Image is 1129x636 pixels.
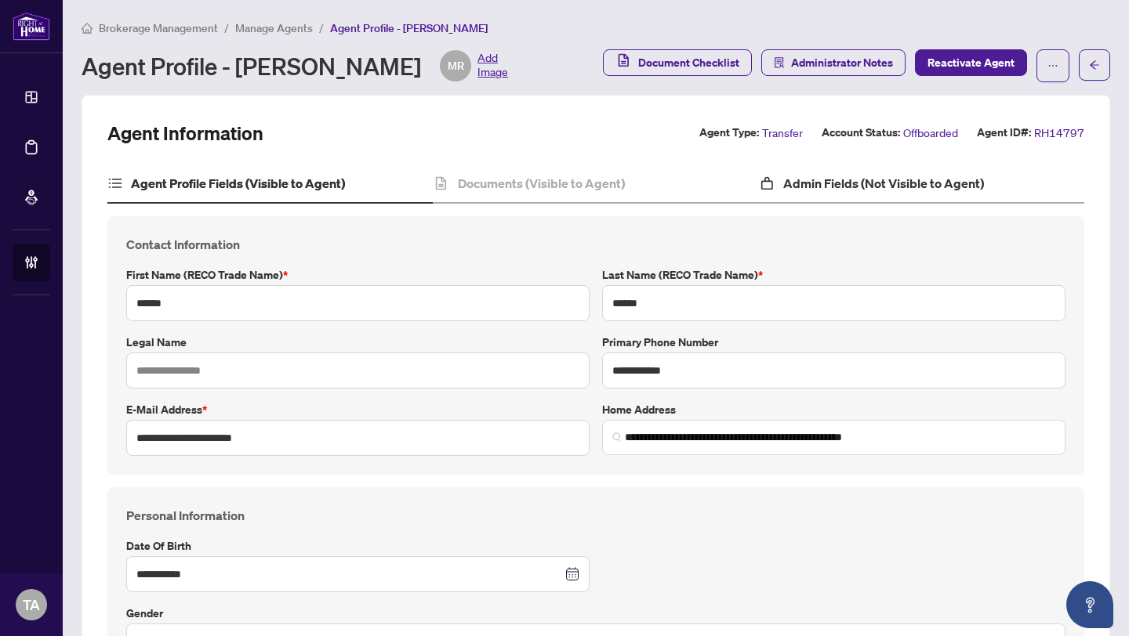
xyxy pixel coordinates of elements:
h4: Personal Information [126,506,1065,525]
span: MR [448,57,464,74]
span: solution [774,57,785,68]
span: Administrator Notes [791,50,893,75]
span: Brokerage Management [99,21,218,35]
h4: Admin Fields (Not Visible to Agent) [783,174,984,193]
label: Last Name (RECO Trade Name) [602,266,1065,284]
li: / [224,19,229,37]
span: Document Checklist [638,50,739,75]
span: Agent Profile - [PERSON_NAME] [330,21,488,35]
button: Administrator Notes [761,49,906,76]
label: Date of Birth [126,537,590,555]
label: Primary Phone Number [602,334,1065,351]
span: home [82,23,93,34]
h4: Documents (Visible to Agent) [458,174,625,193]
label: Account Status: [822,124,900,142]
h2: Agent Information [107,121,263,146]
span: Add Image [477,50,508,81]
label: Agent Type: [699,124,759,142]
img: search_icon [612,432,622,442]
span: Manage Agents [235,21,313,35]
label: Agent ID#: [977,124,1031,142]
h4: Contact Information [126,235,1065,254]
label: Home Address [602,401,1065,418]
button: Open asap [1066,581,1113,628]
button: Reactivate Agent [915,49,1027,76]
button: Document Checklist [603,49,752,76]
label: E-mail Address [126,401,590,418]
span: Offboarded [903,124,958,142]
h4: Agent Profile Fields (Visible to Agent) [131,174,345,193]
img: logo [13,12,50,41]
span: arrow-left [1089,60,1100,70]
li: / [319,19,324,37]
label: Gender [126,605,1065,622]
label: First Name (RECO Trade Name) [126,266,590,284]
span: RH14797 [1034,124,1084,142]
label: Legal Name [126,334,590,351]
span: Reactivate Agent [928,50,1015,75]
div: Agent Profile - [PERSON_NAME] [82,50,508,81]
span: Transfer [762,124,803,142]
span: ellipsis [1047,60,1058,71]
span: TA [23,594,40,616]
